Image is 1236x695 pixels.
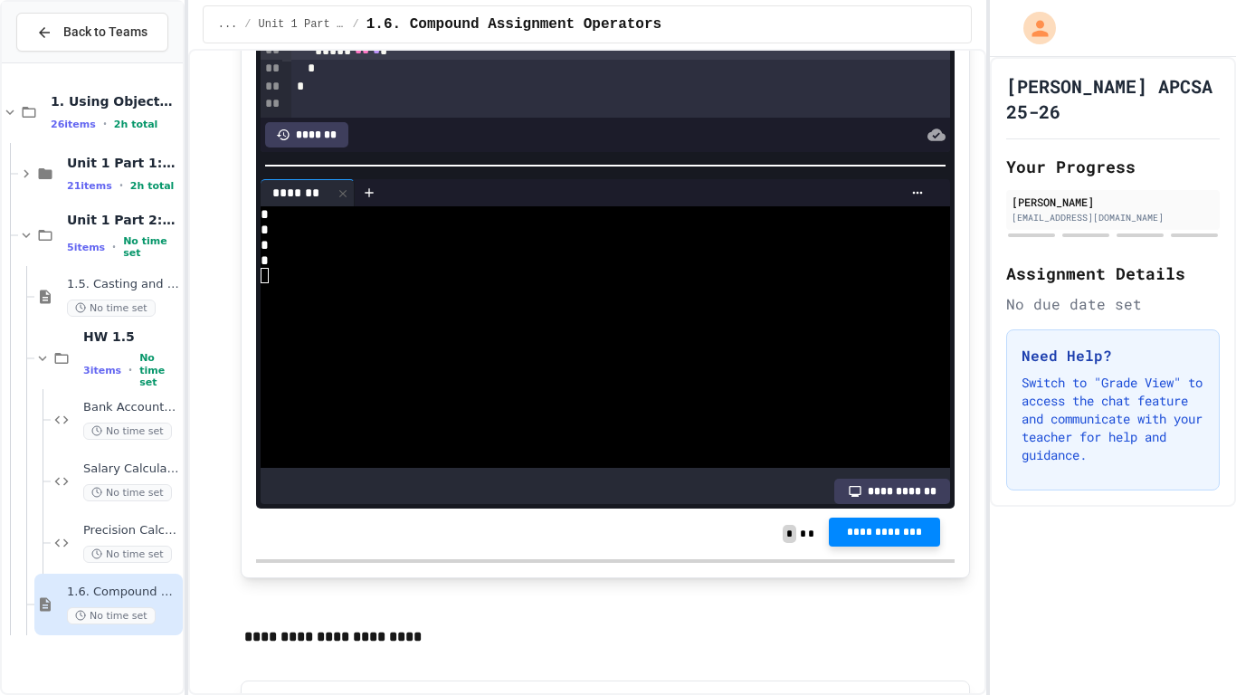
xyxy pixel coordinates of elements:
[366,14,661,35] span: 1.6. Compound Assignment Operators
[67,277,179,292] span: 1.5. Casting and Ranges of Values
[83,523,179,538] span: Precision Calculator System
[1012,211,1214,224] div: [EMAIL_ADDRESS][DOMAIN_NAME]
[67,212,179,228] span: Unit 1 Part 2: 1.5 - 1.9
[128,363,132,377] span: •
[244,17,251,32] span: /
[103,117,107,131] span: •
[83,546,172,563] span: No time set
[67,242,105,253] span: 5 items
[83,462,179,477] span: Salary Calculator Fixer
[119,178,123,193] span: •
[130,180,175,192] span: 2h total
[16,13,168,52] button: Back to Teams
[51,93,179,109] span: 1. Using Objects and Methods
[67,300,156,317] span: No time set
[259,17,346,32] span: Unit 1 Part 2: 1.5 - 1.9
[1006,73,1220,124] h1: [PERSON_NAME] APCSA 25-26
[1004,7,1060,49] div: My Account
[1006,154,1220,179] h2: Your Progress
[218,17,238,32] span: ...
[83,423,172,440] span: No time set
[63,23,147,42] span: Back to Teams
[67,155,179,171] span: Unit 1 Part 1: 1.1 - 1.4
[83,365,121,376] span: 3 items
[1006,261,1220,286] h2: Assignment Details
[112,240,116,254] span: •
[83,328,179,345] span: HW 1.5
[51,119,96,130] span: 26 items
[1012,194,1214,210] div: [PERSON_NAME]
[353,17,359,32] span: /
[1022,345,1204,367] h3: Need Help?
[67,585,179,600] span: 1.6. Compound Assignment Operators
[1006,293,1220,315] div: No due date set
[1022,374,1204,464] p: Switch to "Grade View" to access the chat feature and communicate with your teacher for help and ...
[83,484,172,501] span: No time set
[114,119,158,130] span: 2h total
[83,400,179,415] span: Bank Account Fixer
[67,607,156,624] span: No time set
[139,352,179,388] span: No time set
[67,180,112,192] span: 21 items
[123,235,179,259] span: No time set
